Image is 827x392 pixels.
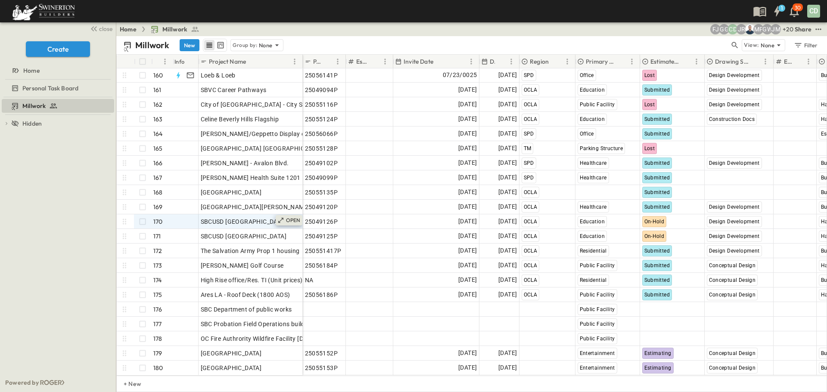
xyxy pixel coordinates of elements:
div: Madison Pagdilao (madison.pagdilao@swinerton.com) [753,24,764,34]
span: SPD [524,160,534,166]
p: + New [124,380,129,388]
span: OCLA [524,248,538,254]
p: 161 [153,86,162,94]
button: Sort [682,57,691,66]
span: Design Development [709,160,760,166]
button: Sort [751,57,760,66]
p: 164 [153,130,163,138]
div: Gerrad Gerber (gerrad.gerber@swinerton.com) [719,24,729,34]
p: None [259,41,273,49]
p: 176 [153,305,162,314]
button: test [813,24,824,34]
button: Menu [289,56,300,67]
button: Menu [380,56,390,67]
span: [GEOGRAPHIC_DATA] [GEOGRAPHIC_DATA] Structure [201,144,352,153]
p: OPEN [286,217,301,224]
button: Filter [790,39,820,51]
span: [DATE] [498,187,517,197]
span: SPD [524,175,534,181]
p: 175 [153,290,162,299]
span: Design Development [709,72,760,78]
span: OCLA [524,233,538,239]
p: 166 [153,159,163,167]
button: Sort [497,57,506,66]
span: SBVC Career Pathways [201,86,267,94]
span: Design Development [709,219,760,225]
span: Submitted [644,277,670,283]
span: [DATE] [458,99,477,109]
span: Conceptual Design [709,277,756,283]
span: [DATE] [498,363,517,373]
span: [DATE] [458,260,477,270]
span: SPD [524,131,534,137]
div: Joshua Russell (joshua.russell@swinerton.com) [736,24,746,34]
span: Healthcare [580,204,607,210]
p: Drawing Status [715,57,749,66]
p: Primary Market [586,57,616,66]
span: The Salvation Army Prop 1 housing [201,247,300,255]
p: Group by: [233,41,257,49]
span: [DATE] [458,348,477,358]
button: Sort [550,57,560,66]
span: [DATE] [498,275,517,285]
span: Celine Beverly Hills Flagship [201,115,279,123]
span: Healthcare [580,175,607,181]
span: Submitted [644,116,670,122]
span: 25049102P [305,159,338,167]
button: Menu [760,56,771,67]
span: [DATE] [458,216,477,226]
span: 25049125P [305,232,338,241]
div: Filter [793,40,818,50]
span: Home [23,66,40,75]
button: Sort [248,57,257,66]
p: None [761,41,774,49]
nav: breadcrumbs [120,25,205,34]
span: [DATE] [498,85,517,95]
p: 169 [153,203,163,211]
span: 25049099P [305,173,338,182]
p: P-Code [313,57,321,66]
h6: 1 [781,5,783,12]
button: Sort [435,57,445,66]
p: Due Date [490,57,495,66]
button: Create [26,41,90,57]
span: Millwork [22,102,46,110]
span: City of [GEOGRAPHIC_DATA] - City Services Building [201,100,347,109]
p: Estimate Number [356,57,369,66]
button: Menu [466,56,476,67]
span: SBCUSD [GEOGRAPHIC_DATA] [201,232,287,241]
span: Public Facility [580,306,615,312]
button: 1 [768,3,786,19]
span: Education [580,116,605,122]
span: Conceptual Design [709,292,756,298]
span: 25049120P [305,203,338,211]
span: 25055152P [305,349,338,358]
span: [DATE] [458,173,477,182]
span: [DATE] [498,129,517,139]
span: Public Facility [580,262,615,269]
button: Menu [160,56,170,67]
span: SBC Probation Field Operations building [201,320,314,328]
span: 25056184P [305,261,338,270]
a: Millwork [150,25,199,34]
span: TM [524,145,532,151]
span: Education [580,219,605,225]
span: 25049094P [305,86,338,94]
button: Menu [562,56,572,67]
span: [DATE] [458,231,477,241]
span: Public Facility [580,292,615,298]
button: kanban view [215,40,226,50]
span: OCLA [524,262,538,269]
a: Millwork [2,100,112,112]
span: [DATE] [458,187,477,197]
span: [DATE] [458,129,477,139]
span: Office [580,72,594,78]
span: Lost [644,145,655,151]
span: Design Development [709,233,760,239]
span: [PERSON_NAME] Health Suite 1201 [201,173,301,182]
span: [DATE] [498,348,517,358]
span: Estimating [644,350,672,356]
span: [DATE] [498,99,517,109]
p: + 20 [783,25,791,34]
div: Info [174,49,185,74]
